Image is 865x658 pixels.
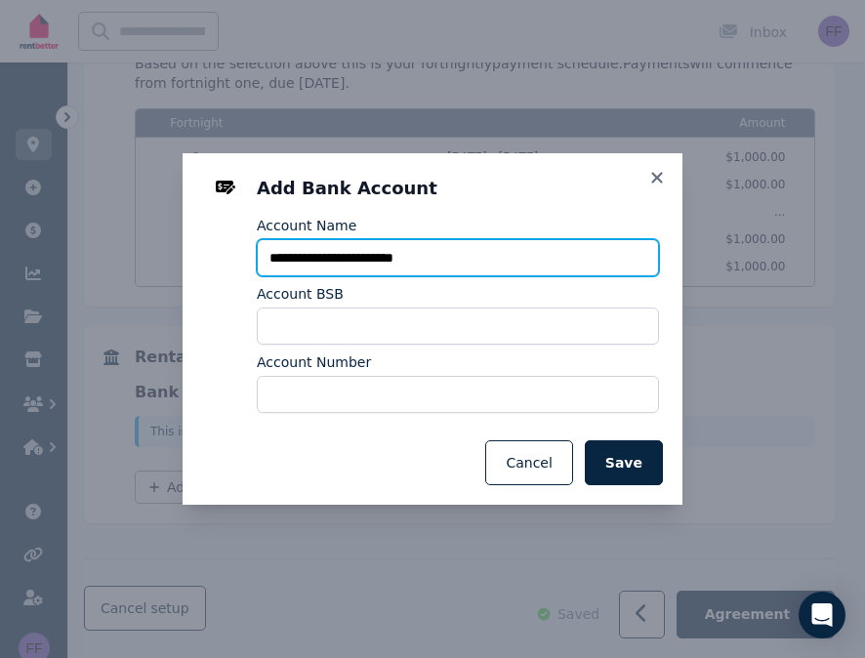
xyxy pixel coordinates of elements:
button: Save [585,440,663,485]
button: Cancel [485,440,572,485]
label: Account BSB [257,284,344,304]
label: Account Number [257,352,371,372]
div: Open Intercom Messenger [799,592,845,638]
h3: Add Bank Account [257,177,659,200]
label: Account Name [257,216,356,235]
